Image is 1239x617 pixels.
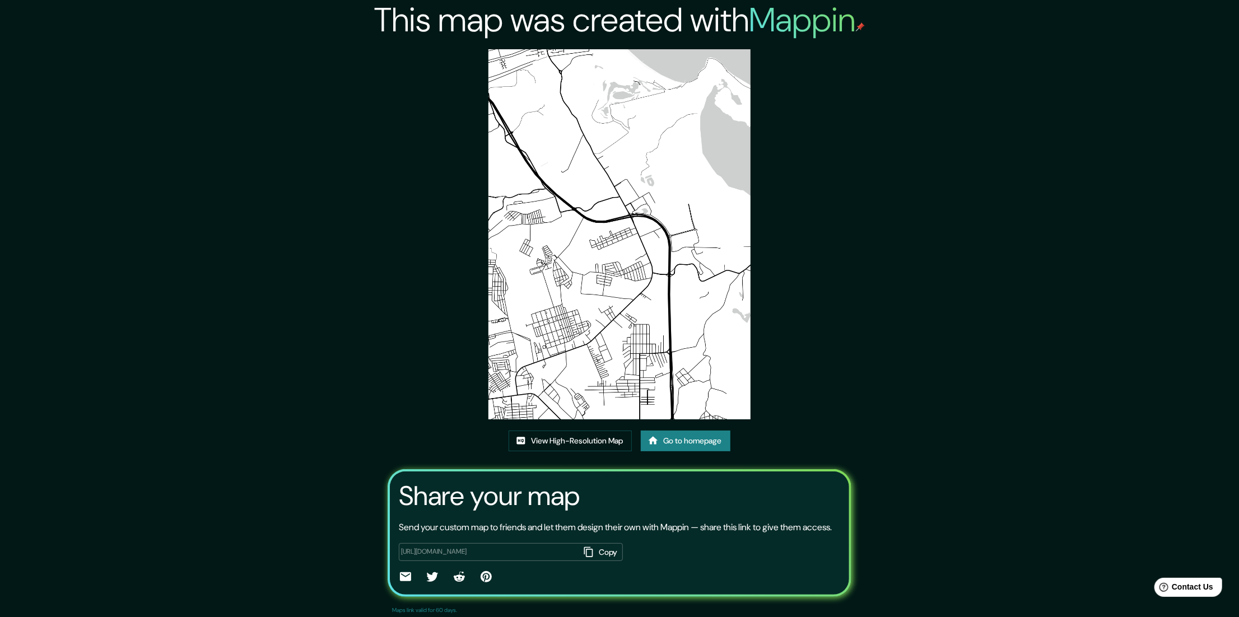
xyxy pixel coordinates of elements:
[399,480,580,512] h3: Share your map
[1139,573,1227,605] iframe: Help widget launcher
[856,22,865,31] img: mappin-pin
[641,431,730,451] a: Go to homepage
[509,431,632,451] a: View High-Resolution Map
[393,606,458,614] p: Maps link valid for 60 days.
[579,543,623,562] button: Copy
[488,49,750,419] img: created-map
[399,521,832,534] p: Send your custom map to friends and let them design their own with Mappin — share this link to gi...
